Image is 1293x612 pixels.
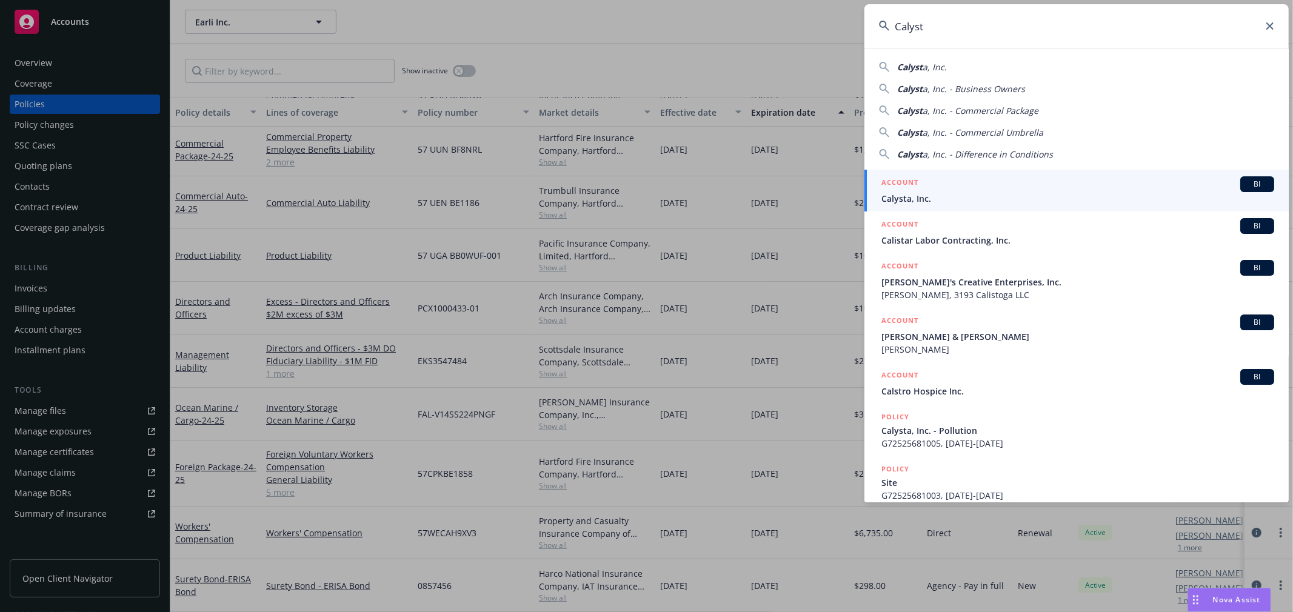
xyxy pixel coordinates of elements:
span: [PERSON_NAME] & [PERSON_NAME] [881,330,1274,343]
span: Calstro Hospice Inc. [881,385,1274,397]
span: a, Inc. [923,61,947,73]
span: [PERSON_NAME] [881,343,1274,356]
span: Calysta, Inc. [881,192,1274,205]
span: BI [1245,262,1269,273]
span: BI [1245,179,1269,190]
span: Calysta, Inc. - Pollution [881,424,1274,437]
span: Calyst [897,148,923,160]
span: a, Inc. - Business Owners [923,83,1025,95]
span: a, Inc. - Commercial Umbrella [923,127,1043,138]
a: ACCOUNTBI[PERSON_NAME]'s Creative Enterprises, Inc.[PERSON_NAME], 3193 Calistoga LLC [864,253,1289,308]
h5: ACCOUNT [881,218,918,233]
span: G72525681005, [DATE]-[DATE] [881,437,1274,450]
h5: POLICY [881,411,909,423]
input: Search... [864,4,1289,48]
span: Calyst [897,127,923,138]
span: [PERSON_NAME], 3193 Calistoga LLC [881,288,1274,301]
span: Site [881,476,1274,489]
a: ACCOUNTBI[PERSON_NAME] & [PERSON_NAME][PERSON_NAME] [864,308,1289,362]
span: Calyst [897,61,923,73]
span: BI [1245,221,1269,231]
span: [PERSON_NAME]'s Creative Enterprises, Inc. [881,276,1274,288]
a: ACCOUNTBICalstro Hospice Inc. [864,362,1289,404]
a: ACCOUNTBICalistar Labor Contracting, Inc. [864,211,1289,253]
span: Calyst [897,83,923,95]
a: POLICYCalysta, Inc. - PollutionG72525681005, [DATE]-[DATE] [864,404,1289,456]
span: a, Inc. - Difference in Conditions [923,148,1053,160]
a: POLICYSiteG72525681003, [DATE]-[DATE] [864,456,1289,508]
h5: ACCOUNT [881,176,918,191]
button: Nova Assist [1188,588,1271,612]
h5: ACCOUNT [881,260,918,274]
span: G72525681003, [DATE]-[DATE] [881,489,1274,502]
span: Calistar Labor Contracting, Inc. [881,234,1274,247]
span: Calyst [897,105,923,116]
span: BI [1245,317,1269,328]
a: ACCOUNTBICalysta, Inc. [864,170,1289,211]
span: BI [1245,371,1269,382]
div: Drag to move [1188,588,1203,611]
h5: POLICY [881,463,909,475]
span: Nova Assist [1213,594,1261,605]
span: a, Inc. - Commercial Package [923,105,1038,116]
h5: ACCOUNT [881,314,918,329]
h5: ACCOUNT [881,369,918,384]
